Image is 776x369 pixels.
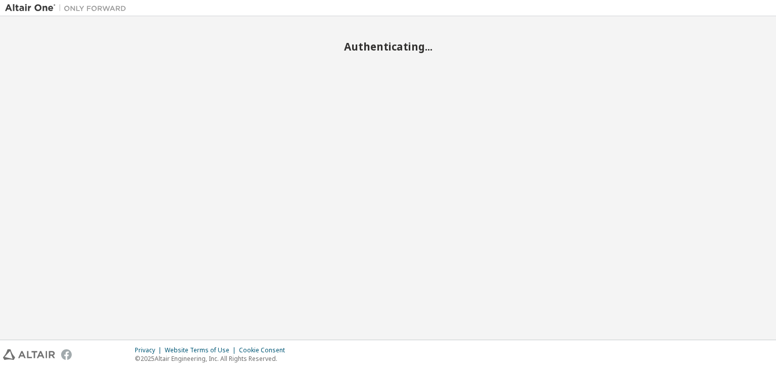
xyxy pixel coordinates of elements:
img: altair_logo.svg [3,349,55,360]
img: facebook.svg [61,349,72,360]
div: Website Terms of Use [165,346,239,354]
p: © 2025 Altair Engineering, Inc. All Rights Reserved. [135,354,291,363]
img: Altair One [5,3,131,13]
h2: Authenticating... [5,40,771,53]
div: Privacy [135,346,165,354]
div: Cookie Consent [239,346,291,354]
